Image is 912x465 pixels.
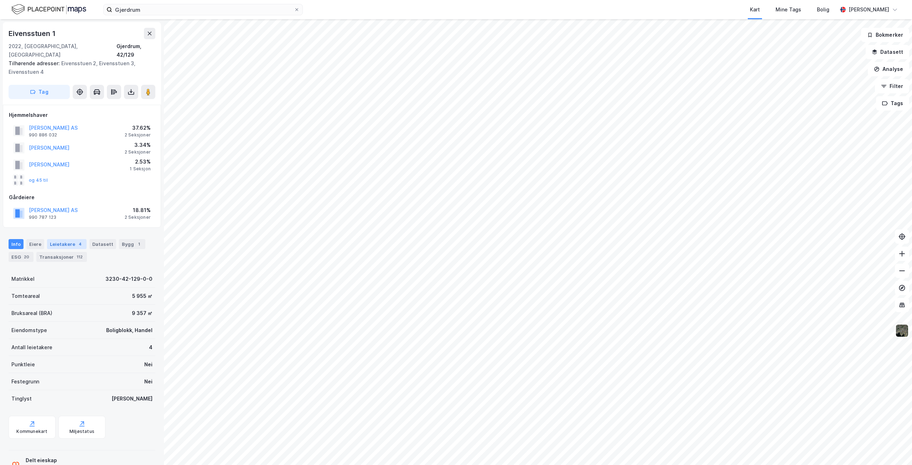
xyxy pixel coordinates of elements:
div: 112 [75,253,84,260]
div: Kart [750,5,760,14]
button: Analyse [868,62,909,76]
div: Transaksjoner [36,252,87,262]
div: Nei [144,377,152,386]
div: 18.81% [125,206,151,215]
div: Hjemmelshaver [9,111,155,119]
button: Tag [9,85,70,99]
div: 5 955 ㎡ [132,292,152,300]
div: Mine Tags [776,5,801,14]
div: Tinglyst [11,394,32,403]
button: Datasett [866,45,909,59]
div: Eivensstuen 2, Eivensstuen 3, Eivensstuen 4 [9,59,150,76]
iframe: Chat Widget [876,431,912,465]
div: 4 [149,343,152,352]
div: Info [9,239,24,249]
div: Eivensstuen 1 [9,28,57,39]
div: Eiendomstype [11,326,47,335]
div: 2 Seksjoner [125,215,151,220]
div: Antall leietakere [11,343,52,352]
button: Tags [876,96,909,110]
div: Bolig [817,5,829,14]
div: [PERSON_NAME] [112,394,152,403]
div: [PERSON_NAME] [849,5,889,14]
div: Delt eieskap [26,456,119,465]
div: Boligblokk, Handel [106,326,152,335]
div: Tomteareal [11,292,40,300]
div: Festegrunn [11,377,39,386]
div: Bruksareal (BRA) [11,309,52,317]
div: Kontrollprogram for chat [876,431,912,465]
img: logo.f888ab2527a4732fd821a326f86c7f29.svg [11,3,86,16]
div: Gjerdrum, 42/129 [116,42,155,59]
div: 990 886 032 [29,132,57,138]
div: Nei [144,360,152,369]
div: Punktleie [11,360,35,369]
div: Miljøstatus [69,429,94,434]
div: Eiere [26,239,44,249]
div: Matrikkel [11,275,35,283]
span: Tilhørende adresser: [9,60,61,66]
div: 2.53% [130,157,151,166]
div: 990 787 123 [29,215,56,220]
div: 2 Seksjoner [125,149,151,155]
button: Bokmerker [861,28,909,42]
div: Bygg [119,239,145,249]
div: 37.62% [125,124,151,132]
div: Kommunekart [16,429,47,434]
div: 4 [77,241,84,248]
div: ESG [9,252,33,262]
div: 1 [135,241,142,248]
button: Filter [875,79,909,93]
div: 20 [22,253,31,260]
div: Gårdeiere [9,193,155,202]
div: 3.34% [125,141,151,149]
img: 9k= [895,324,909,337]
div: 3230-42-129-0-0 [105,275,152,283]
div: 2022, [GEOGRAPHIC_DATA], [GEOGRAPHIC_DATA] [9,42,116,59]
div: Datasett [89,239,116,249]
div: Leietakere [47,239,87,249]
div: 9 357 ㎡ [132,309,152,317]
input: Søk på adresse, matrikkel, gårdeiere, leietakere eller personer [112,4,294,15]
div: 1 Seksjon [130,166,151,172]
div: 2 Seksjoner [125,132,151,138]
